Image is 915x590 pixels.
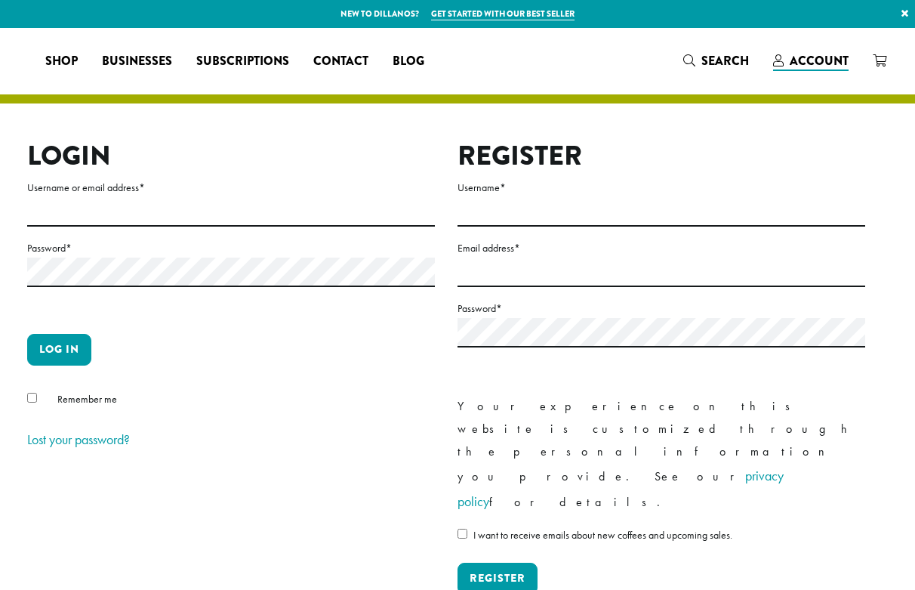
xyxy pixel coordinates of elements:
[102,52,172,71] span: Businesses
[457,395,865,514] p: Your experience on this website is customized through the personal information you provide. See o...
[27,239,435,258] label: Password
[27,334,91,366] button: Log in
[457,467,784,510] a: privacy policy
[393,52,424,71] span: Blog
[196,52,289,71] span: Subscriptions
[457,529,467,539] input: I want to receive emails about new coffees and upcoming sales.
[431,8,575,20] a: Get started with our best seller
[457,239,865,258] label: Email address
[57,392,117,406] span: Remember me
[457,140,865,172] h2: Register
[457,178,865,197] label: Username
[313,52,368,71] span: Contact
[457,299,865,318] label: Password
[701,52,749,70] span: Search
[33,49,90,73] a: Shop
[473,528,732,542] span: I want to receive emails about new coffees and upcoming sales.
[27,431,130,448] a: Lost your password?
[45,52,78,71] span: Shop
[671,48,761,73] a: Search
[27,178,435,197] label: Username or email address
[27,140,435,172] h2: Login
[790,52,849,70] span: Account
